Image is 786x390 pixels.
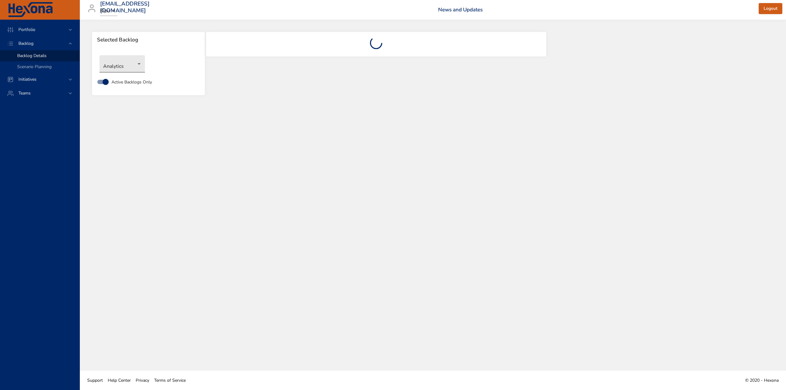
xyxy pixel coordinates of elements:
[105,373,133,387] a: Help Center
[99,55,145,72] div: Analytics
[7,2,53,17] img: Hexona
[745,377,779,383] span: © 2020 - Hexona
[14,27,40,33] span: Portfolio
[14,76,41,82] span: Initiatives
[87,377,103,383] span: Support
[100,1,150,14] h3: [EMAIL_ADDRESS][DOMAIN_NAME]
[154,377,186,383] span: Terms of Service
[17,64,52,70] span: Scenario Planning
[759,3,782,14] button: Logout
[111,79,152,85] span: Active Backlogs Only
[14,41,38,46] span: Backlog
[108,377,131,383] span: Help Center
[17,53,47,59] span: Backlog Details
[97,37,200,43] span: Selected Backlog
[14,90,36,96] span: Teams
[133,373,152,387] a: Privacy
[764,5,777,13] span: Logout
[100,6,117,16] div: Kipu
[85,373,105,387] a: Support
[136,377,149,383] span: Privacy
[438,6,483,13] a: News and Updates
[152,373,188,387] a: Terms of Service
